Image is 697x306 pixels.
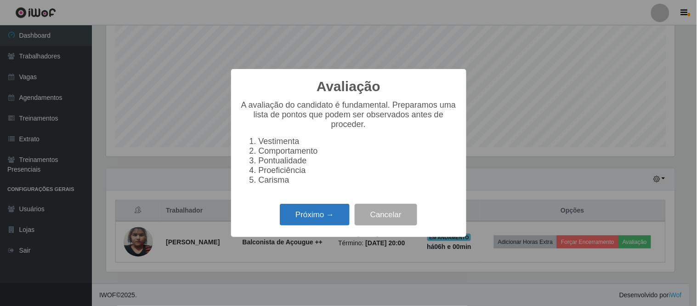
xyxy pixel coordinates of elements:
button: Próximo → [280,204,350,225]
button: Cancelar [355,204,417,225]
li: Comportamento [259,146,457,156]
li: Carisma [259,175,457,185]
p: A avaliação do candidato é fundamental. Preparamos uma lista de pontos que podem ser observados a... [240,100,457,129]
li: Vestimenta [259,137,457,146]
li: Proeficiência [259,166,457,175]
h2: Avaliação [317,78,380,95]
li: Pontualidade [259,156,457,166]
